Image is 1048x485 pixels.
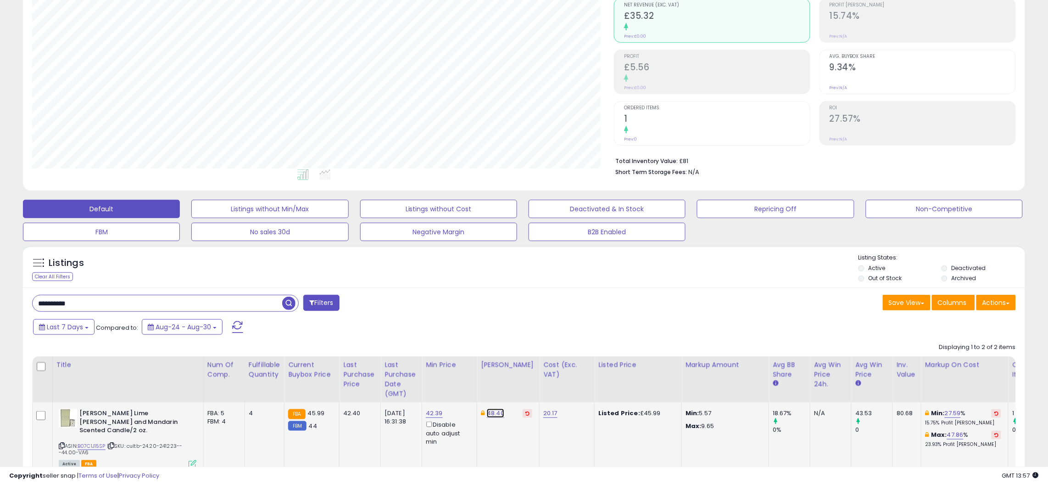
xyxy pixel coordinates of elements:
span: Columns [938,298,967,307]
span: 45.99 [308,409,325,417]
div: Cost (Exc. VAT) [543,360,591,379]
span: Net Revenue (Exc. VAT) [624,3,810,8]
span: Last 7 Days [47,322,83,332]
div: Listed Price [598,360,678,370]
strong: Copyright [9,471,43,480]
li: £81 [615,155,1009,166]
div: 80.68 [897,409,914,417]
a: B07C1J15SP [78,442,106,450]
div: Clear All Filters [32,272,73,281]
div: Avg Win Price 24h. [814,360,847,389]
b: Short Term Storage Fees: [615,168,687,176]
p: Listing States: [858,254,1025,262]
button: B2B Enabled [529,223,686,241]
span: N/A [688,168,699,176]
div: Num of Comp. [207,360,241,379]
div: [PERSON_NAME] [481,360,535,370]
a: Terms of Use [78,471,117,480]
b: [PERSON_NAME] Lime [PERSON_NAME] and Mandarin Scented Candle/2 oz. [79,409,191,437]
div: Displaying 1 to 2 of 2 items [939,343,1016,352]
div: FBM: 4 [207,417,238,426]
small: FBM [288,421,306,431]
div: Avg Win Price [855,360,889,379]
div: Inv. value [897,360,917,379]
span: Compared to: [96,323,138,332]
span: 2025-09-7 13:57 GMT [1002,471,1039,480]
button: Listings without Min/Max [191,200,348,218]
p: 15.75% Profit [PERSON_NAME] [925,420,1001,426]
h5: Listings [49,257,84,270]
small: Prev: £0.00 [624,34,646,39]
div: seller snap | | [9,472,159,480]
small: Prev: N/A [830,85,847,90]
h2: 9.34% [830,62,1015,74]
div: % [925,409,1001,426]
span: Aug-24 - Aug-30 [156,322,211,332]
span: | SKU: cultb-24.20-241223---44.00-VA6 [59,442,183,456]
b: Listed Price: [598,409,640,417]
small: Prev: £0.00 [624,85,646,90]
a: 27.59 [945,409,961,418]
p: 23.93% Profit [PERSON_NAME] [925,441,1001,448]
div: Disable auto adjust min [426,420,470,446]
button: Last 7 Days [33,319,95,335]
th: The percentage added to the cost of goods (COGS) that forms the calculator for Min & Max prices. [921,356,1009,402]
button: Columns [932,295,975,310]
small: Prev: N/A [830,136,847,142]
div: Markup on Cost [925,360,1004,370]
div: Ordered Items [1012,360,1046,379]
strong: Min: [686,409,699,417]
div: 42.40 [343,409,373,417]
small: FBA [288,409,305,419]
a: 47.86 [947,430,964,440]
button: Listings without Cost [360,200,517,218]
button: Deactivated & In Stock [529,200,686,218]
span: 44 [309,422,317,430]
b: Min: [931,409,945,417]
h2: 15.74% [830,11,1015,23]
div: Fulfillable Quantity [249,360,280,379]
h2: 1 [624,113,810,126]
span: Ordered Items [624,106,810,111]
span: FBA [81,460,97,468]
small: Avg BB Share. [773,379,778,388]
div: 43.53 [855,409,892,417]
label: Out of Stock [869,274,902,282]
div: 4 [249,409,277,417]
p: 9.65 [686,422,762,430]
button: Aug-24 - Aug-30 [142,319,223,335]
button: Non-Competitive [866,200,1023,218]
span: ROI [830,106,1015,111]
h2: £35.32 [624,11,810,23]
div: Current Buybox Price [288,360,335,379]
div: 0 [855,426,892,434]
div: Last Purchase Date (GMT) [385,360,418,399]
b: Total Inventory Value: [615,157,678,165]
small: Prev: N/A [830,34,847,39]
button: Filters [303,295,339,311]
div: N/A [814,409,844,417]
label: Active [869,264,886,272]
div: ASIN: [59,409,196,467]
label: Archived [952,274,976,282]
div: Last Purchase Price [343,360,377,389]
label: Deactivated [952,264,986,272]
button: Save View [883,295,931,310]
button: FBM [23,223,180,241]
div: 0% [773,426,810,434]
div: Markup Amount [686,360,765,370]
button: No sales 30d [191,223,348,241]
h2: 27.57% [830,113,1015,126]
a: Privacy Policy [119,471,159,480]
img: 41UlV-4yznL._SL40_.jpg [59,409,77,428]
a: 20.17 [543,409,557,418]
small: Prev: 0 [624,136,637,142]
a: 48.40 [487,409,504,418]
small: Avg Win Price. [855,379,861,388]
div: % [925,431,1001,448]
div: Title [56,360,200,370]
p: 5.57 [686,409,762,417]
span: Profit [PERSON_NAME] [830,3,1015,8]
button: Actions [976,295,1016,310]
span: Profit [624,54,810,59]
